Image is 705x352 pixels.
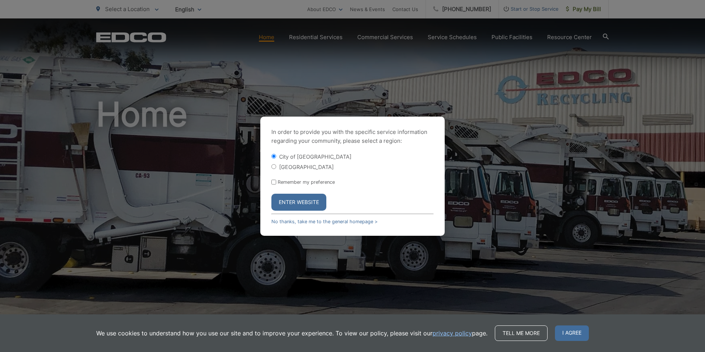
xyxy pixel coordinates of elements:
label: Remember my preference [278,179,335,185]
a: Tell me more [495,325,548,341]
label: City of [GEOGRAPHIC_DATA] [279,153,351,160]
button: Enter Website [271,194,326,211]
p: We use cookies to understand how you use our site and to improve your experience. To view our pol... [96,329,487,338]
span: I agree [555,325,589,341]
label: [GEOGRAPHIC_DATA] [279,164,334,170]
p: In order to provide you with the specific service information regarding your community, please se... [271,128,434,145]
a: No thanks, take me to the general homepage > [271,219,378,224]
a: privacy policy [433,329,472,338]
